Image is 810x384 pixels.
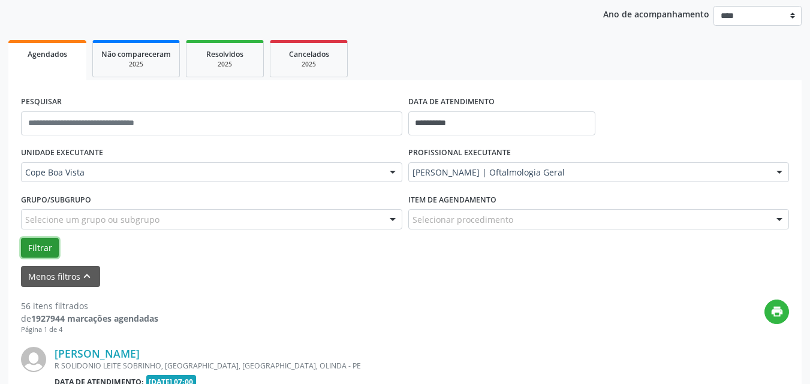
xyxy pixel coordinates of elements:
[25,167,378,179] span: Cope Boa Vista
[101,49,171,59] span: Não compareceram
[80,270,94,283] i: keyboard_arrow_up
[412,167,765,179] span: [PERSON_NAME] | Oftalmologia Geral
[195,60,255,69] div: 2025
[21,93,62,111] label: PESQUISAR
[21,347,46,372] img: img
[412,213,513,226] span: Selecionar procedimento
[28,49,67,59] span: Agendados
[279,60,339,69] div: 2025
[289,49,329,59] span: Cancelados
[21,300,158,312] div: 56 itens filtrados
[55,347,140,360] a: [PERSON_NAME]
[408,93,495,111] label: DATA DE ATENDIMENTO
[603,6,709,21] p: Ano de acompanhamento
[31,313,158,324] strong: 1927944 marcações agendadas
[21,144,103,162] label: UNIDADE EXECUTANTE
[408,191,496,209] label: Item de agendamento
[25,213,159,226] span: Selecione um grupo ou subgrupo
[21,312,158,325] div: de
[101,60,171,69] div: 2025
[21,266,100,287] button: Menos filtroskeyboard_arrow_up
[770,305,784,318] i: print
[21,325,158,335] div: Página 1 de 4
[55,361,609,371] div: R SOLIDONIO LEITE SOBRINHO, [GEOGRAPHIC_DATA], [GEOGRAPHIC_DATA], OLINDA - PE
[764,300,789,324] button: print
[21,238,59,258] button: Filtrar
[408,144,511,162] label: PROFISSIONAL EXECUTANTE
[206,49,243,59] span: Resolvidos
[21,191,91,209] label: Grupo/Subgrupo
